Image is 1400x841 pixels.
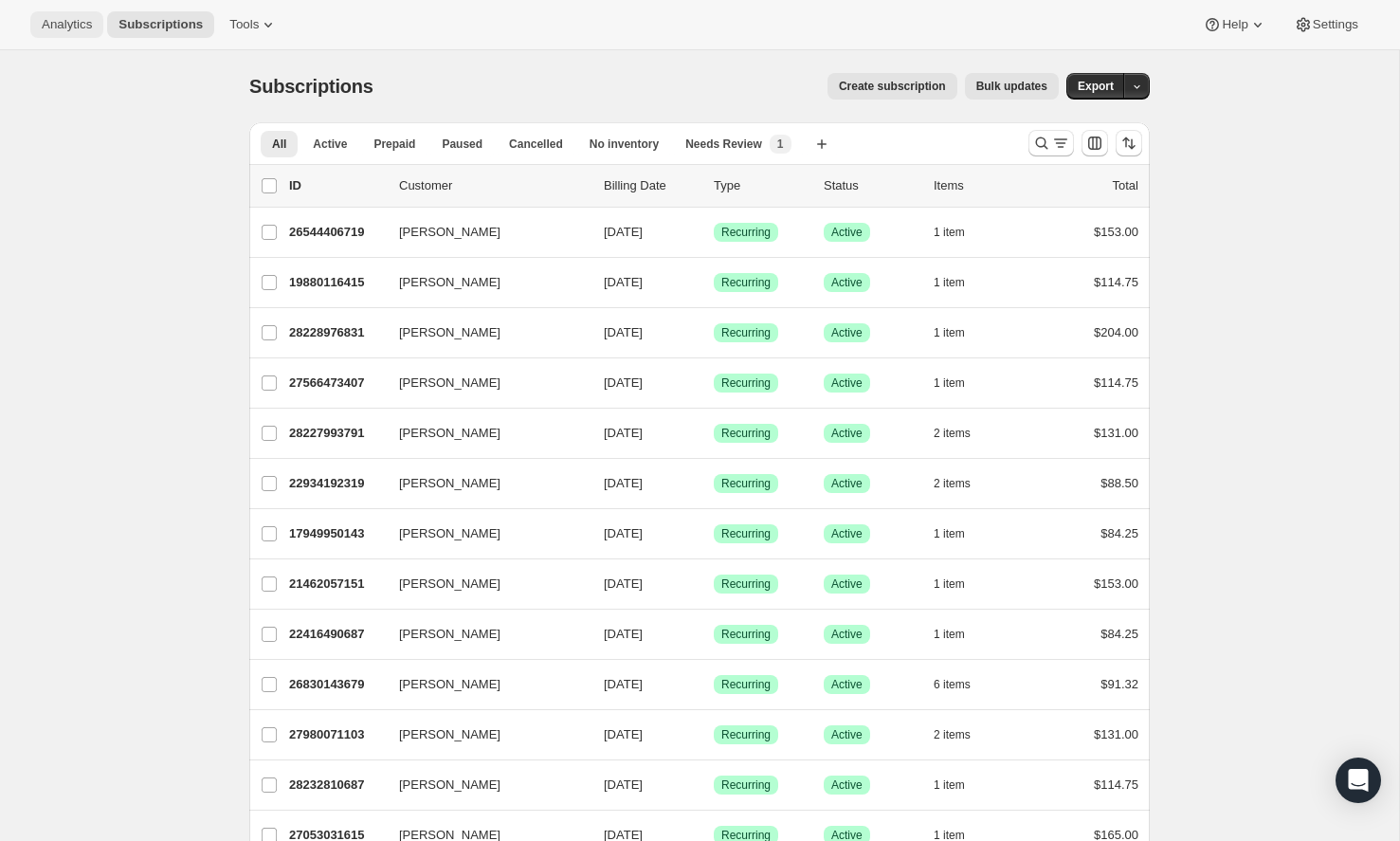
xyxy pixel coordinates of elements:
[289,320,1138,346] div: 28228976831[PERSON_NAME][DATE]SuccessRecurringSuccessActive1 item$204.00
[107,11,214,38] button: Subscriptions
[934,420,991,447] button: 2 items
[289,424,384,443] p: 28227993791
[934,621,986,648] button: 1 item
[1100,526,1138,540] span: $84.25
[388,468,577,499] button: [PERSON_NAME]
[831,727,863,742] span: Active
[289,176,1138,195] div: IDCustomerBilling DateTypeStatusItemsTotal
[831,325,863,340] span: Active
[399,524,500,543] span: [PERSON_NAME]
[1094,325,1138,339] span: $204.00
[399,776,500,795] span: [PERSON_NAME]
[604,576,643,591] span: [DATE]
[1100,476,1138,490] span: $88.50
[388,368,577,398] button: [PERSON_NAME]
[373,137,415,152] span: Prepaid
[934,176,1028,195] div: Items
[934,627,965,642] span: 1 item
[388,519,577,549] button: [PERSON_NAME]
[289,223,384,242] p: 26544406719
[42,17,92,32] span: Analytics
[934,275,965,290] span: 1 item
[934,526,965,541] span: 1 item
[934,470,991,497] button: 2 items
[777,137,784,152] span: 1
[388,318,577,348] button: [PERSON_NAME]
[604,375,643,390] span: [DATE]
[399,725,500,744] span: [PERSON_NAME]
[934,219,986,246] button: 1 item
[1282,11,1370,38] button: Settings
[934,722,991,748] button: 2 items
[442,137,482,152] span: Paused
[289,269,1138,296] div: 19880116415[PERSON_NAME][DATE]SuccessRecurringSuccessActive1 item$114.75
[831,777,863,793] span: Active
[976,79,1047,94] span: Bulk updates
[399,625,500,644] span: [PERSON_NAME]
[399,374,500,393] span: [PERSON_NAME]
[1094,375,1138,390] span: $114.75
[934,325,965,340] span: 1 item
[721,677,771,692] span: Recurring
[934,269,986,296] button: 1 item
[934,571,986,597] button: 1 item
[313,137,347,152] span: Active
[272,137,286,152] span: All
[399,575,500,594] span: [PERSON_NAME]
[1094,777,1138,792] span: $114.75
[1094,426,1138,440] span: $131.00
[827,73,957,100] button: Create subscription
[831,627,863,642] span: Active
[934,677,971,692] span: 6 items
[934,426,971,441] span: 2 items
[289,675,384,694] p: 26830143679
[388,267,577,298] button: [PERSON_NAME]
[399,223,500,242] span: [PERSON_NAME]
[1094,727,1138,741] span: $131.00
[289,776,384,795] p: 28232810687
[1116,130,1142,156] button: Sort the results
[685,137,762,152] span: Needs Review
[604,476,643,490] span: [DATE]
[289,176,384,195] p: ID
[824,176,918,195] p: Status
[289,625,384,644] p: 22416490687
[289,374,384,393] p: 27566473407
[1222,17,1247,32] span: Help
[289,772,1138,798] div: 28232810687[PERSON_NAME][DATE]SuccessRecurringSuccessActive1 item$114.75
[289,273,384,292] p: 19880116415
[1082,130,1108,156] button: Customize table column order and visibility
[289,722,1138,748] div: 27980071103[PERSON_NAME][DATE]SuccessRecurringSuccessActive2 items$131.00
[604,426,643,440] span: [DATE]
[1100,677,1138,691] span: $91.32
[721,627,771,642] span: Recurring
[509,137,563,152] span: Cancelled
[388,720,577,750] button: [PERSON_NAME]
[604,627,643,641] span: [DATE]
[934,320,986,346] button: 1 item
[399,424,500,443] span: [PERSON_NAME]
[721,275,771,290] span: Recurring
[721,777,771,793] span: Recurring
[934,375,965,391] span: 1 item
[289,470,1138,497] div: 22934192319[PERSON_NAME][DATE]SuccessRecurringSuccessActive2 items$88.50
[289,575,384,594] p: 21462057151
[388,669,577,700] button: [PERSON_NAME]
[399,675,500,694] span: [PERSON_NAME]
[218,11,289,38] button: Tools
[1078,79,1114,94] span: Export
[388,770,577,800] button: [PERSON_NAME]
[831,275,863,290] span: Active
[721,476,771,491] span: Recurring
[289,521,1138,547] div: 17949950143[PERSON_NAME][DATE]SuccessRecurringSuccessActive1 item$84.25
[604,677,643,691] span: [DATE]
[399,323,500,342] span: [PERSON_NAME]
[831,426,863,441] span: Active
[399,474,500,493] span: [PERSON_NAME]
[1094,225,1138,239] span: $153.00
[30,11,103,38] button: Analytics
[289,524,384,543] p: 17949950143
[1066,73,1125,100] button: Export
[721,727,771,742] span: Recurring
[831,225,863,240] span: Active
